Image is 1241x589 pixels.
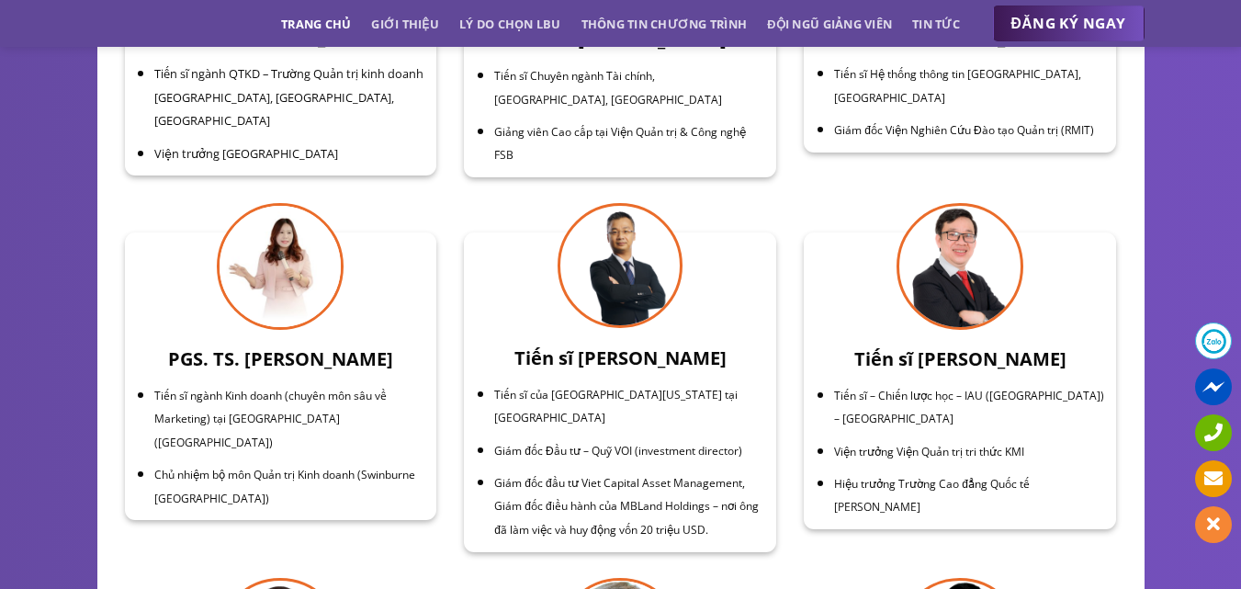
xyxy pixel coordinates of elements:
[281,7,351,40] a: Trang chủ
[993,6,1145,42] a: ĐĂNG KÝ NGAY
[494,475,758,538] span: Giám đốc đầu tư Viet Capital Asset Management, Giám đốc điều hành của MBLand Holdings – nơi ông đ...
[767,7,892,40] a: Đội ngũ giảng viên
[494,68,722,108] span: Tiến sĩ Chuyên ngành Tài chính, [GEOGRAPHIC_DATA], [GEOGRAPHIC_DATA]
[854,346,1066,371] span: Tiến sĩ [PERSON_NAME]
[154,388,387,450] span: Tiến sĩ ngành Kinh doanh (chuyên môn sâu về Marketing) tại [GEOGRAPHIC_DATA] ([GEOGRAPHIC_DATA])
[494,443,741,459] span: Giám đốc Đầu tư – Quỹ VOI (investment director)
[834,122,1093,138] span: Giám đốc Viện Nghiên Cứu Đào tạo Quản trị (RMIT)
[834,66,1081,106] span: Tiến sĩ Hệ thống thông tin [GEOGRAPHIC_DATA], [GEOGRAPHIC_DATA]
[494,387,738,426] span: Tiến sĩ của [GEOGRAPHIC_DATA][US_STATE] tại [GEOGRAPHIC_DATA]
[136,345,426,374] h3: PGS. TS. [PERSON_NAME]
[581,7,748,40] a: Thông tin chương trình
[154,145,338,162] span: Viện trưởng [GEOGRAPHIC_DATA]
[154,65,423,129] span: Tiến sĩ ngành QTKD – Trường Quản trị kinh doanh [GEOGRAPHIC_DATA], [GEOGRAPHIC_DATA], [GEOGRAPHIC...
[371,7,439,40] a: Giới thiệu
[834,444,1024,459] span: Viện trưởng Viện Quản trị tri thức KMI
[459,7,561,40] a: Lý do chọn LBU
[494,124,746,164] span: Giảng viên Cao cấp tại Viện Quản trị & Công nghệ FSB
[1011,12,1126,35] span: ĐĂNG KÝ NGAY
[834,476,1030,515] span: Hiệu trưởng Trường Cao đẳng Quốc tế [PERSON_NAME]
[834,388,1104,427] span: Tiến sĩ – Chiến lược học – IAU ([GEOGRAPHIC_DATA]) – [GEOGRAPHIC_DATA]
[912,7,960,40] a: Tin tức
[154,467,415,506] span: Chủ nhiệm bộ môn Quản trị Kinh doanh (Swinburne [GEOGRAPHIC_DATA])
[514,345,727,370] span: Tiến sĩ [PERSON_NAME]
